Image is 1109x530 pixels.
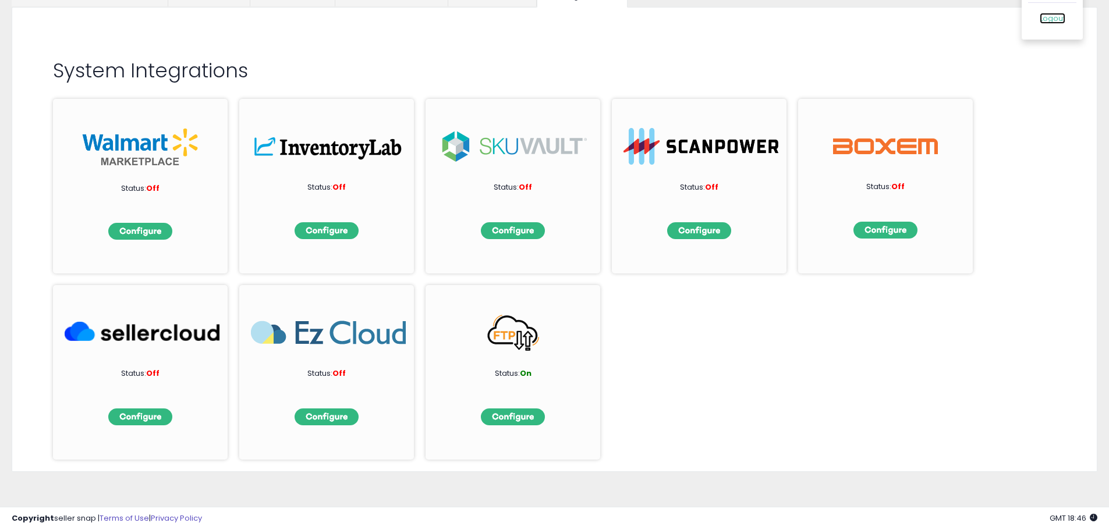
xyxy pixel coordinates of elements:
p: Status: [827,182,944,193]
img: EzCloud_266x63.png [251,314,406,351]
img: configbtn.png [295,408,359,425]
span: Off [705,182,718,193]
img: configbtn.png [481,222,545,239]
p: Status: [641,182,757,193]
a: Terms of Use [100,513,149,524]
span: Off [332,368,346,379]
img: Boxem Logo [833,128,938,165]
strong: Copyright [12,513,54,524]
img: inv.png [251,128,406,165]
img: configbtn.png [295,222,359,239]
img: configbtn.png [108,408,172,425]
img: configbtn.png [853,222,917,239]
p: Status: [268,182,385,193]
span: Off [891,181,905,192]
span: On [520,368,532,379]
span: Off [332,182,346,193]
p: Status: [455,182,571,193]
p: Status: [268,368,385,379]
img: sku.png [437,128,592,165]
img: configbtn.png [481,408,545,425]
img: walmart_int.png [82,128,199,166]
span: Off [146,183,160,194]
img: ScanPower-logo.png [623,128,778,165]
img: configbtn.png [667,222,731,239]
div: seller snap | | [12,513,202,524]
h2: System Integrations [53,60,1056,81]
p: Status: [82,368,199,379]
img: configbtn.png [108,223,172,240]
span: Off [519,182,532,193]
img: SellerCloud_266x63.png [65,314,219,351]
p: Status: [455,368,571,379]
a: Privacy Policy [151,513,202,524]
a: Logout [1040,13,1065,24]
span: 2025-10-9 18:46 GMT [1050,513,1097,524]
p: Status: [82,183,199,194]
span: Off [146,368,160,379]
img: FTP_266x63.png [437,314,592,351]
